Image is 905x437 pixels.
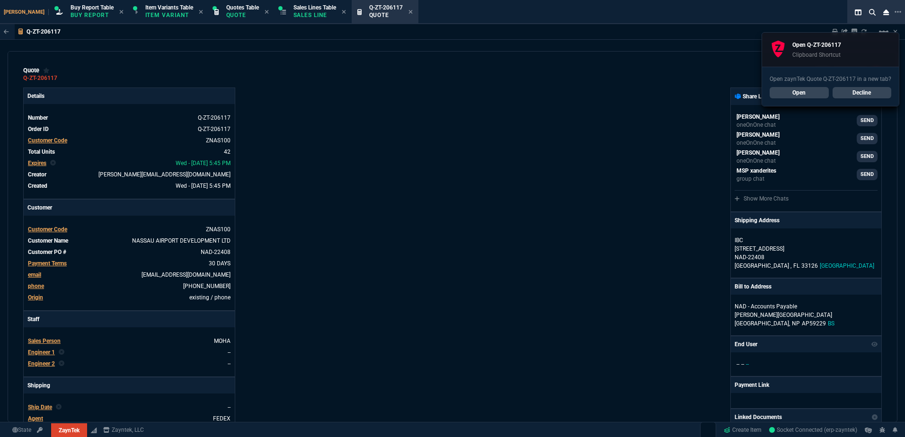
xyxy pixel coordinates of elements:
span: ZNAS100 [206,226,231,233]
tr: undefined [27,158,231,168]
a: msbcCompanyName [100,426,147,434]
tr: undefined [27,236,231,245]
span: Ship Date [28,404,52,411]
tr: undefined [27,359,231,368]
nx-icon: Open New Tab [895,8,901,17]
tr: accountspayables@nas.bs [27,270,231,280]
span: [GEOGRAPHIC_DATA] [820,262,874,269]
nx-icon: Split Panels [851,7,865,18]
p: End User [735,340,757,349]
a: NAD-22408 [201,249,231,255]
span: Customer Code [28,137,67,144]
a: mohammed.wafek@fornida.com [735,113,878,129]
span: BS [828,320,834,327]
span: Total Units [28,149,55,155]
a: -- [228,349,231,356]
a: kantha.kathiravan@fornida.com,Kaleb.Hutchinson@fornida.com,michael.licea@fornida.com,billy.hefner... [735,166,878,183]
span: -- [746,361,749,367]
p: oneOnOne chat [736,121,780,129]
a: czZy0z88fHjqysHRAAB2 [769,426,857,434]
a: ZNAS100 [206,137,231,144]
p: Share Link [735,92,769,101]
tr: undefined [27,259,231,268]
p: Shipping [24,377,235,393]
a: See Marketplace Order [198,126,231,132]
p: Open zaynTek Quote Q-ZT-206117 in a new tab? [770,75,891,83]
span: existing / phone [189,294,231,301]
span: AP59229 [802,320,826,327]
span: NP [792,320,800,327]
nx-icon: Close Workbench [879,7,893,18]
p: oneOnOne chat [736,157,780,165]
a: Origin [28,294,43,301]
p: [PERSON_NAME] [736,149,780,157]
p: IBC [735,236,825,245]
p: Item Variant [145,11,193,19]
span: Socket Connected (erp-zayntek) [769,427,857,433]
a: Show More Chats [735,195,789,202]
span: FL [793,262,799,269]
tr: See Marketplace Order [27,124,231,134]
span: -- [741,361,744,367]
span: -- [736,361,739,367]
p: Payment Link [735,381,769,389]
a: SEND [857,169,878,180]
tr: undefined [27,136,231,145]
p: [PERSON_NAME] [736,113,780,121]
p: Buy Report [71,11,114,19]
nx-icon: Clear selected rep [59,348,64,357]
a: SEND [857,133,878,144]
span: [GEOGRAPHIC_DATA], [735,320,790,327]
nx-icon: Close Tab [408,9,413,16]
nx-icon: Close Tab [119,9,124,16]
p: Linked Documents [735,413,782,421]
tr: undefined [27,170,231,179]
span: 2025-09-10T17:45:45.447Z [176,160,231,166]
span: 33126 [801,262,818,269]
nx-icon: Back to Table [4,28,9,35]
tr: undefined [27,247,231,257]
a: Q-ZT-206117 [23,78,57,79]
p: NAD - Accounts Payable [735,302,878,311]
mat-icon: Example home icon [878,26,889,37]
span: Agent [28,415,43,422]
a: NASSAU AIRPORT DEVELOPMENT LTD [132,237,231,244]
span: Creator [28,171,46,178]
span: Engineer 1 [28,349,55,356]
a: SEND [857,151,878,162]
tr: 2427027213 [27,281,231,291]
a: API TOKEN [34,426,45,434]
p: [PERSON_NAME][GEOGRAPHIC_DATA] [735,311,878,319]
nx-icon: Show/Hide End User to Customer [871,340,878,349]
span: Order ID [28,126,49,132]
a: Global State [9,426,34,434]
p: Open Q-ZT-206117 [792,41,841,49]
p: Bill to Address [735,282,772,291]
tr: undefined [27,402,231,412]
p: oneOnOne chat [736,139,780,147]
span: Engineer 2 [28,360,55,367]
a: Decline [833,87,892,98]
a: MOHA [214,338,231,344]
p: Details [24,88,235,104]
a: [EMAIL_ADDRESS][DOMAIN_NAME] [142,271,231,278]
span: Payment Terms [28,260,67,267]
tr: See Marketplace Order [27,113,231,122]
nx-icon: Clear selected rep [56,403,62,411]
a: kantha.kathiravan@fornida.com [735,149,878,165]
span: email [28,271,41,278]
tr: undefined [27,147,231,157]
p: Customer [24,200,235,216]
span: See Marketplace Order [198,114,231,121]
span: Item Variants Table [145,4,193,11]
p: [PERSON_NAME] [736,131,780,139]
a: Create Item [720,423,765,437]
span: Number [28,114,48,121]
tr: undefined [27,414,231,423]
span: 2025-08-27T17:45:45.447Z [176,183,231,189]
span: Sales Lines Table [293,4,336,11]
span: mohammed.wafek@fornida.com [98,171,231,178]
p: Staff [24,311,235,327]
a: Open [770,87,829,98]
nx-icon: Close Tab [342,9,346,16]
